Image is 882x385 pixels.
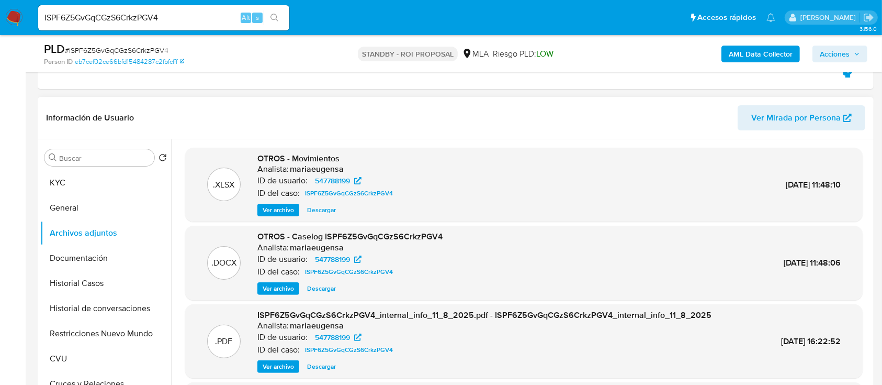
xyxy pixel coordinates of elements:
button: Documentación [40,246,171,271]
input: Buscar [59,153,150,163]
span: Ver archivo [263,205,294,215]
button: KYC [40,170,171,195]
button: Buscar [49,153,57,162]
button: Ver Mirada por Persona [738,105,865,130]
a: ISPF6Z5GvGqCGzS6CrkzPGV4 [301,187,397,200]
p: emmanuel.vitiello@mercadolibre.com [800,13,860,23]
span: [DATE] 16:22:52 [781,335,841,347]
span: Riesgo PLD: [493,48,553,60]
input: Buscar usuario o caso... [38,11,289,25]
span: ISPF6Z5GvGqCGzS6CrkzPGV4 [305,344,393,356]
span: Descargar [307,205,336,215]
p: .XLSX [213,179,235,191]
span: LOW [536,48,553,60]
p: Analista: [257,164,289,174]
h6: mariaeugensa [290,321,344,331]
span: Acciones [820,46,850,62]
h6: mariaeugensa [290,164,344,174]
h6: mariaeugensa [290,243,344,253]
span: 547788199 [315,253,350,266]
p: ID de usuario: [257,332,308,343]
button: search-icon [264,10,285,25]
span: s [256,13,259,23]
p: ID del caso: [257,188,300,199]
p: ID del caso: [257,267,300,277]
button: CVU [40,346,171,371]
button: Descargar [302,360,341,373]
button: Historial de conversaciones [40,296,171,321]
a: ISPF6Z5GvGqCGzS6CrkzPGV4 [301,266,397,278]
p: ID de usuario: [257,254,308,265]
button: AML Data Collector [721,46,800,62]
span: OTROS - Caselog ISPF6Z5GvGqCGzS6CrkzPGV4 [257,230,443,243]
b: PLD [44,40,65,57]
button: Ver archivo [257,204,299,216]
span: Ver archivo [263,361,294,372]
b: AML Data Collector [729,46,793,62]
button: Ver archivo [257,360,299,373]
span: 3.156.0 [860,25,877,33]
a: Notificaciones [766,13,775,22]
span: ISPF6Z5GvGqCGzS6CrkzPGV4_internal_info_11_8_2025.pdf - ISPF6Z5GvGqCGzS6CrkzPGV4_internal_info_11_... [257,309,711,321]
p: .PDF [216,336,233,347]
button: General [40,195,171,221]
p: Analista: [257,243,289,253]
button: Acciones [812,46,867,62]
b: Person ID [44,57,73,67]
a: 547788199 [309,253,368,266]
button: Ver archivo [257,282,299,295]
span: ISPF6Z5GvGqCGzS6CrkzPGV4 [305,187,393,200]
button: Descargar [302,282,341,295]
p: ID de usuario: [257,175,308,186]
span: Accesos rápidos [697,12,756,23]
span: Ver archivo [263,283,294,294]
a: 547788199 [309,174,368,187]
span: [DATE] 11:48:06 [784,257,841,269]
span: ISPF6Z5GvGqCGzS6CrkzPGV4 [305,266,393,278]
a: eb7cef02ce66bfd15484287c2fbfcfff [75,57,184,67]
button: Historial Casos [40,271,171,296]
span: 547788199 [315,174,350,187]
button: Restricciones Nuevo Mundo [40,321,171,346]
span: Descargar [307,361,336,372]
span: Alt [242,13,250,23]
span: 547788199 [315,331,350,344]
span: [DATE] 11:48:10 [786,179,841,191]
button: Volver al orden por defecto [159,153,167,165]
a: 547788199 [309,331,368,344]
span: Ver Mirada por Persona [751,105,841,130]
span: OTROS - Movimientos [257,152,340,164]
h1: Información de Usuario [46,113,134,123]
button: Descargar [302,204,341,216]
p: ID del caso: [257,345,300,355]
p: .DOCX [211,257,236,269]
button: Archivos adjuntos [40,221,171,246]
p: Analista: [257,321,289,331]
span: # ISPF6Z5GvGqCGzS6CrkzPGV4 [65,45,168,56]
p: STANDBY - ROI PROPOSAL [358,47,458,61]
a: ISPF6Z5GvGqCGzS6CrkzPGV4 [301,344,397,356]
span: Descargar [307,283,336,294]
div: MLA [462,48,489,60]
a: Salir [863,12,874,23]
